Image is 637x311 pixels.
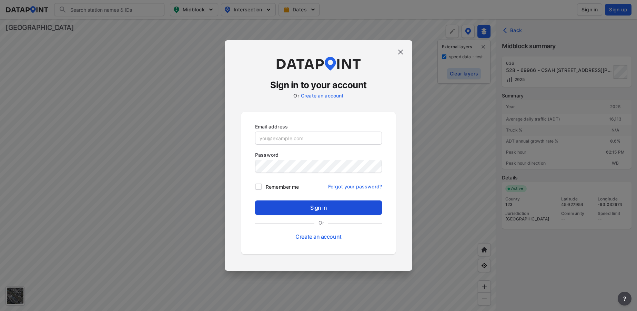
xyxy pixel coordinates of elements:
[328,179,382,190] a: Forgot your password?
[314,219,328,226] label: Or
[293,93,299,99] label: Or
[241,79,396,91] h3: Sign in to your account
[396,48,405,56] img: close.efbf2170.svg
[261,204,376,212] span: Sign in
[301,93,344,99] a: Create an account
[622,294,627,303] span: ?
[618,292,631,305] button: more
[255,123,382,130] p: Email address
[255,132,382,144] input: you@example.com
[255,200,382,215] button: Sign in
[275,57,362,71] img: dataPointLogo.9353c09d.svg
[255,151,382,158] p: Password
[295,233,341,240] a: Create an account
[266,183,299,190] span: Remember me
